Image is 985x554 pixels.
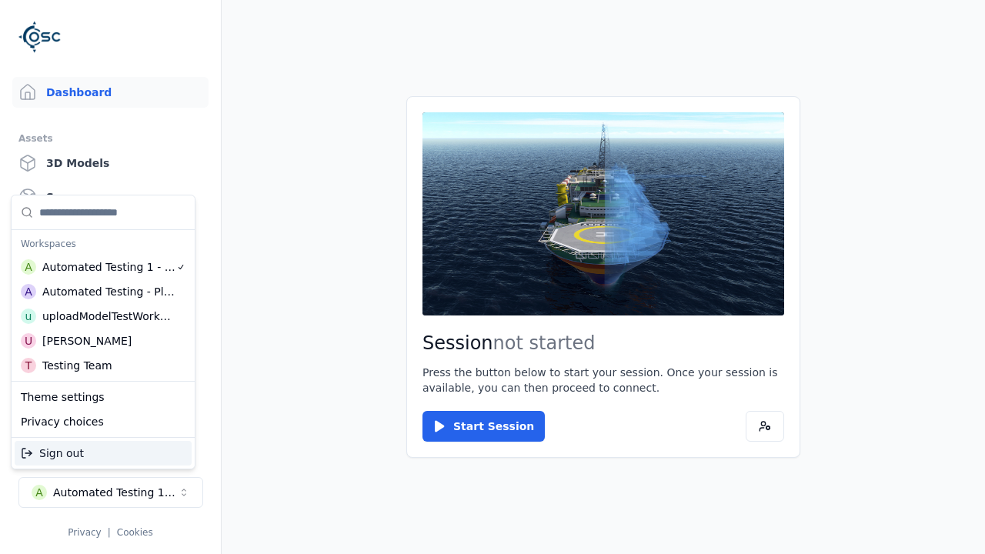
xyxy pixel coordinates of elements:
div: u [21,309,36,324]
div: A [21,259,36,275]
div: Suggestions [12,438,195,469]
div: Sign out [15,441,192,466]
div: Privacy choices [15,409,192,434]
div: Theme settings [15,385,192,409]
div: Automated Testing 1 - Playwright [42,259,176,275]
div: Workspaces [15,233,192,255]
div: uploadModelTestWorkspace [42,309,175,324]
div: [PERSON_NAME] [42,333,132,349]
div: Automated Testing - Playwright [42,284,175,299]
div: U [21,333,36,349]
div: T [21,358,36,373]
div: Suggestions [12,195,195,381]
div: Suggestions [12,382,195,437]
div: Testing Team [42,358,112,373]
div: A [21,284,36,299]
